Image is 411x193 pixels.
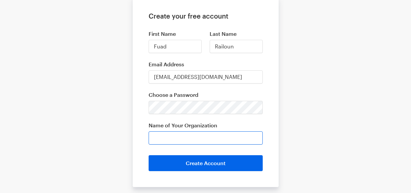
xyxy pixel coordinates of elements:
[149,122,263,129] label: Name of Your Organization
[210,31,263,37] label: Last Name
[149,12,263,20] h1: Create your free account
[149,92,263,98] label: Choose a Password
[149,155,263,171] button: Create Account
[149,61,263,68] label: Email Address
[149,31,202,37] label: First Name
